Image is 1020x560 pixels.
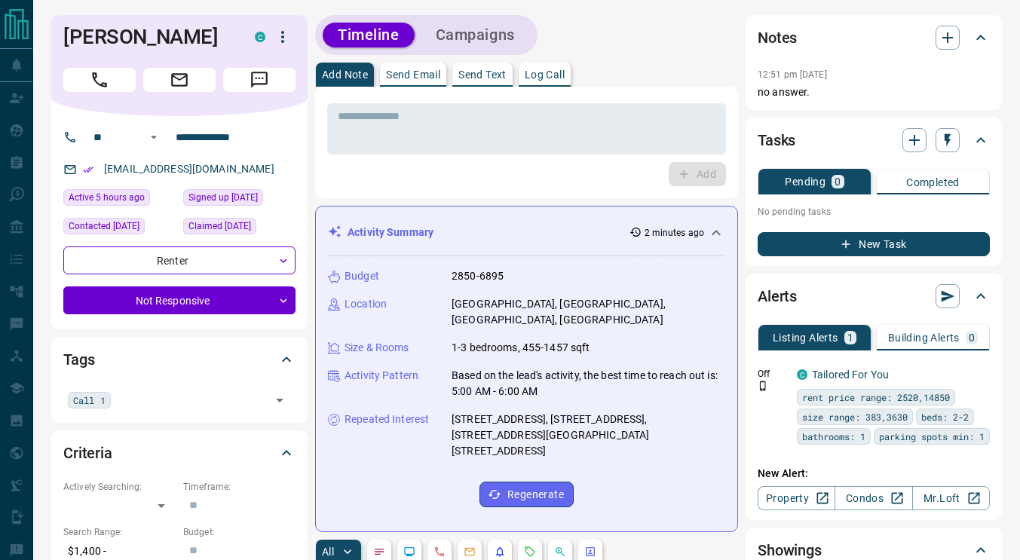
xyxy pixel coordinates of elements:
p: 0 [835,176,841,187]
div: Alerts [758,278,990,314]
p: Activity Summary [348,225,433,240]
div: Renter [63,246,296,274]
p: Size & Rooms [345,340,409,356]
svg: Email Verified [83,164,93,175]
span: Active 5 hours ago [69,190,145,205]
p: 0 [969,332,975,343]
span: Message [223,68,296,92]
p: Pending [785,176,825,187]
p: Timeframe: [183,480,296,494]
p: Based on the lead's activity, the best time to reach out is: 5:00 AM - 6:00 AM [452,368,725,399]
span: rent price range: 2520,14850 [802,390,950,405]
div: Notes [758,20,990,56]
button: Open [145,128,163,146]
p: 2850-6895 [452,268,504,284]
a: Property [758,486,835,510]
h2: Alerts [758,284,797,308]
p: Location [345,296,387,312]
svg: Notes [373,546,385,558]
p: Budget: [183,525,296,539]
span: Email [143,68,216,92]
p: 2 minutes ago [645,226,704,240]
div: Tags [63,341,296,378]
div: Sun Aug 01 2021 [63,218,176,239]
p: [GEOGRAPHIC_DATA], [GEOGRAPHIC_DATA], [GEOGRAPHIC_DATA], [GEOGRAPHIC_DATA] [452,296,725,328]
svg: Opportunities [554,546,566,558]
svg: Calls [433,546,446,558]
svg: Listing Alerts [494,546,506,558]
h1: [PERSON_NAME] [63,25,232,49]
svg: Emails [464,546,476,558]
div: condos.ca [255,32,265,42]
button: New Task [758,232,990,256]
p: Send Text [458,69,507,80]
span: Call 1 [73,393,106,408]
p: Log Call [525,69,565,80]
div: Tasks [758,122,990,158]
p: New Alert: [758,466,990,482]
svg: Push Notification Only [758,381,768,391]
p: Activity Pattern [345,368,418,384]
div: Wed Jul 14 2021 [183,189,296,210]
button: Timeline [323,23,415,47]
p: Completed [906,177,960,188]
span: size range: 383,3630 [802,409,908,424]
div: Wed Aug 13 2025 [63,189,176,210]
p: [STREET_ADDRESS], [STREET_ADDRESS], [STREET_ADDRESS][GEOGRAPHIC_DATA][STREET_ADDRESS] [452,412,725,459]
p: Actively Searching: [63,480,176,494]
p: No pending tasks [758,200,990,223]
a: Tailored For You [812,369,889,381]
button: Open [269,390,290,411]
p: Off [758,367,788,381]
span: Contacted [DATE] [69,219,139,234]
button: Campaigns [421,23,530,47]
p: Send Email [386,69,440,80]
p: 1-3 bedrooms, 455-1457 sqft [452,340,590,356]
p: 1 [847,332,853,343]
svg: Lead Browsing Activity [403,546,415,558]
h2: Tags [63,347,94,372]
a: [EMAIL_ADDRESS][DOMAIN_NAME] [104,163,274,175]
h2: Criteria [63,441,112,465]
p: 12:51 pm [DATE] [758,69,827,80]
p: Listing Alerts [773,332,838,343]
p: Repeated Interest [345,412,429,427]
a: Condos [835,486,912,510]
a: Mr.Loft [912,486,990,510]
p: no answer. [758,84,990,100]
svg: Agent Actions [584,546,596,558]
span: Signed up [DATE] [188,190,258,205]
svg: Requests [524,546,536,558]
div: condos.ca [797,369,807,380]
p: Budget [345,268,379,284]
span: Call [63,68,136,92]
div: Criteria [63,435,296,471]
p: Search Range: [63,525,176,539]
p: Add Note [322,69,368,80]
h2: Notes [758,26,797,50]
h2: Tasks [758,128,795,152]
span: parking spots min: 1 [879,429,985,444]
button: Regenerate [479,482,574,507]
p: All [322,546,334,557]
div: Activity Summary2 minutes ago [328,219,725,246]
div: Not Responsive [63,286,296,314]
div: Sun May 22 2022 [183,218,296,239]
p: Building Alerts [888,332,960,343]
span: Claimed [DATE] [188,219,251,234]
span: bathrooms: 1 [802,429,865,444]
span: beds: 2-2 [921,409,969,424]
